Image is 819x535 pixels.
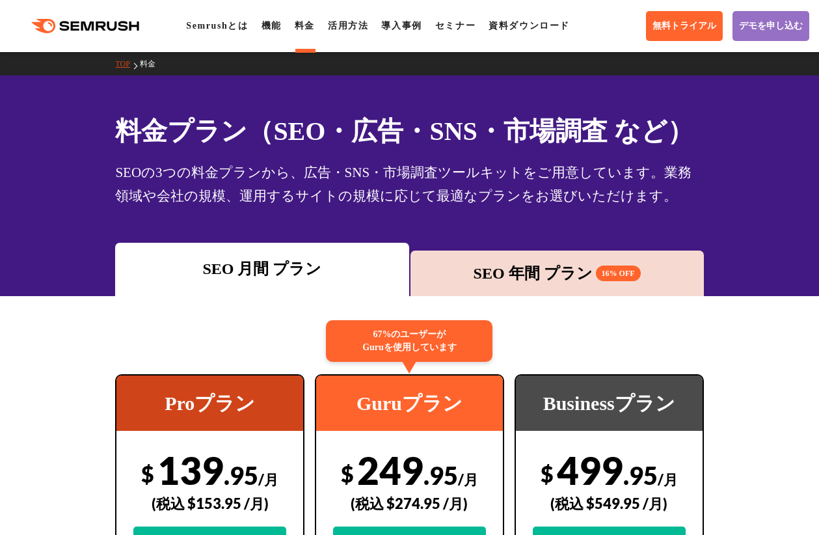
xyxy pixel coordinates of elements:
div: SEO 年間 プラン [417,262,697,285]
a: 料金 [140,59,165,68]
div: (税込 $274.95 /月) [333,480,486,527]
div: (税込 $549.95 /月) [533,480,686,527]
span: $ [541,460,554,487]
a: Semrushとは [186,21,248,31]
span: .95 [623,460,658,490]
a: 無料トライアル [646,11,723,41]
span: .95 [423,460,458,490]
a: セミナー [435,21,476,31]
span: $ [341,460,354,487]
span: デモを申し込む [739,20,803,32]
div: Proプラン [116,376,303,431]
span: /月 [258,471,278,488]
a: 料金 [295,21,315,31]
div: (税込 $153.95 /月) [133,480,286,527]
span: /月 [458,471,478,488]
span: 16% OFF [596,266,641,281]
div: Guruプラン [316,376,503,431]
span: $ [141,460,154,487]
span: /月 [658,471,678,488]
a: TOP [115,59,139,68]
a: 機能 [262,21,282,31]
a: 活用方法 [328,21,368,31]
h1: 料金プラン（SEO・広告・SNS・市場調査 など） [115,112,703,150]
a: デモを申し込む [732,11,809,41]
span: .95 [224,460,258,490]
span: 無料トライアル [652,20,716,32]
div: SEO 月間 プラン [122,257,402,281]
div: 67%のユーザーが Guruを使用しています [326,320,492,362]
div: Businessプラン [516,376,703,431]
div: SEOの3つの料金プランから、広告・SNS・市場調査ツールキットをご用意しています。業務領域や会社の規模、運用するサイトの規模に応じて最適なプランをお選びいただけます。 [115,161,703,208]
a: 資料ダウンロード [489,21,570,31]
a: 導入事例 [381,21,422,31]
